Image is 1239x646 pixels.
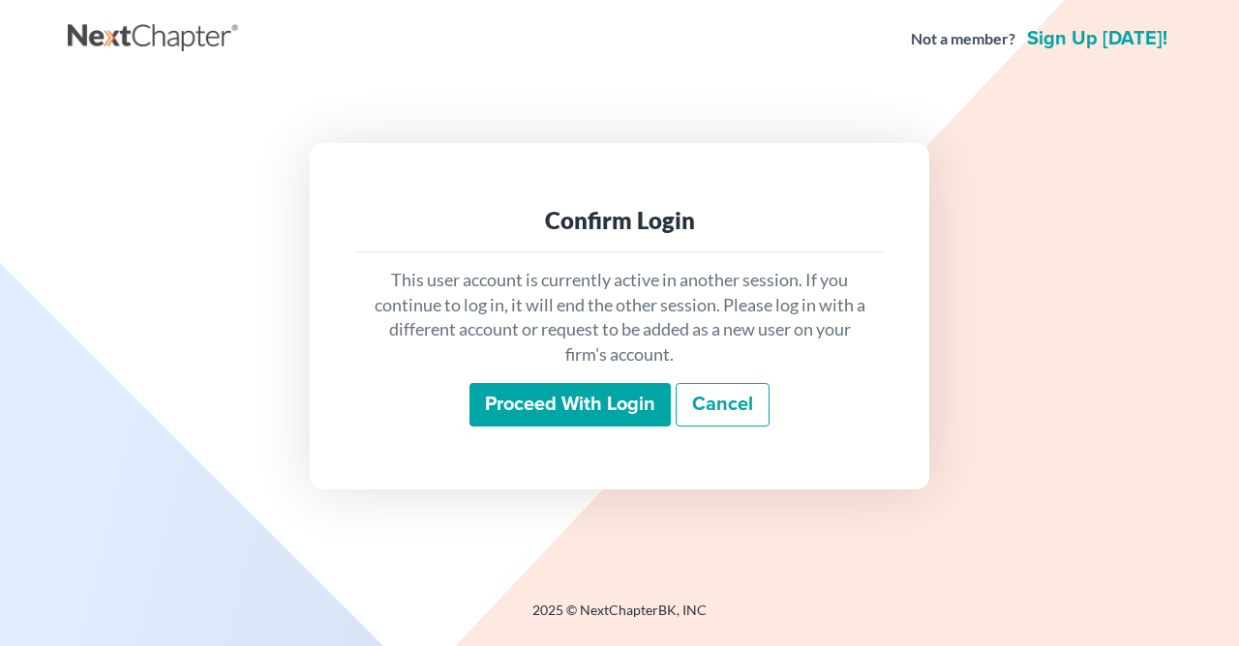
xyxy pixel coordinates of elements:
a: Sign up [DATE]! [1023,29,1171,48]
p: This user account is currently active in another session. If you continue to log in, it will end ... [372,268,867,367]
div: 2025 © NextChapterBK, INC [68,601,1171,635]
input: Proceed with login [469,383,671,427]
div: Confirm Login [372,205,867,236]
strong: Not a member? [911,28,1015,50]
a: Cancel [676,383,770,427]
